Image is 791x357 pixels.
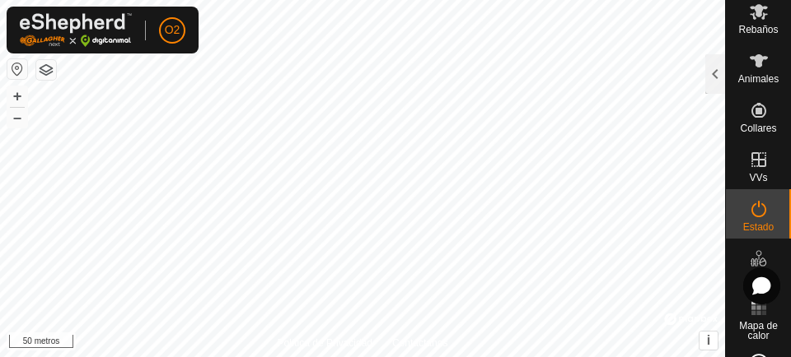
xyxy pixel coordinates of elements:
[278,336,372,350] a: Política de Privacidad
[743,221,774,233] font: Estado
[738,73,779,85] font: Animales
[20,13,132,47] img: Logotipo de Gallagher
[749,172,767,183] font: VVs
[7,59,27,79] button: Restablecer mapa
[7,86,27,106] button: +
[392,337,447,349] font: Contáctanos
[165,23,180,36] font: O2
[7,108,27,128] button: –
[738,24,778,35] font: Rebaños
[392,336,447,350] a: Contáctanos
[36,60,56,80] button: Capas del Mapa
[13,109,21,126] font: –
[278,337,372,349] font: Política de Privacidad
[700,331,718,350] button: i
[739,320,778,341] font: Mapa de calor
[13,87,22,104] font: +
[740,123,776,134] font: Collares
[707,333,710,347] font: i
